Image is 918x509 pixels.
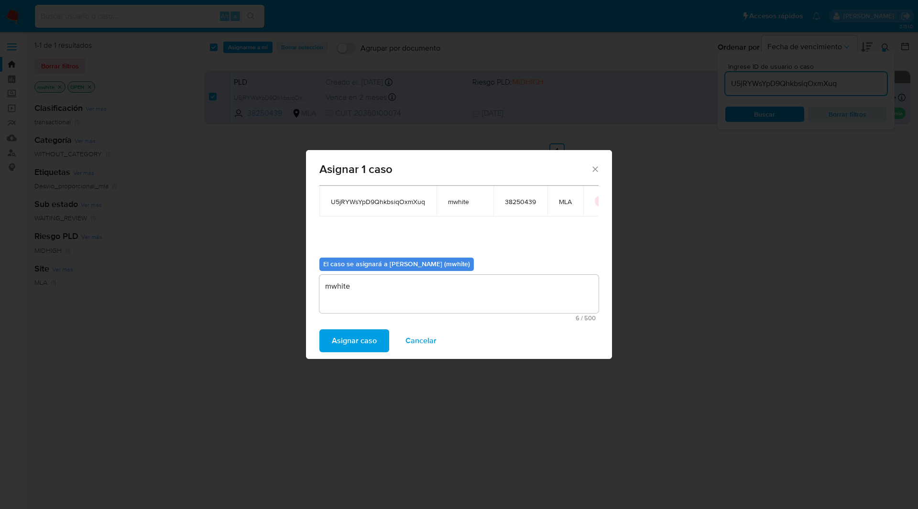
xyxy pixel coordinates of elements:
button: Cancelar [393,329,449,352]
button: Cerrar ventana [590,164,599,173]
button: icon-button [595,195,606,207]
span: Cancelar [405,330,437,351]
b: El caso se asignará a [PERSON_NAME] (mwhite) [323,259,470,269]
span: Máximo 500 caracteres [322,315,596,321]
span: 38250439 [505,197,536,206]
span: MLA [559,197,572,206]
span: Asignar 1 caso [319,163,590,175]
span: U5jRYWsYpD9QhkbsiqOxmXuq [331,197,425,206]
button: Asignar caso [319,329,389,352]
span: mwhite [448,197,482,206]
div: assign-modal [306,150,612,359]
textarea: mwhite [319,275,599,313]
span: Asignar caso [332,330,377,351]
